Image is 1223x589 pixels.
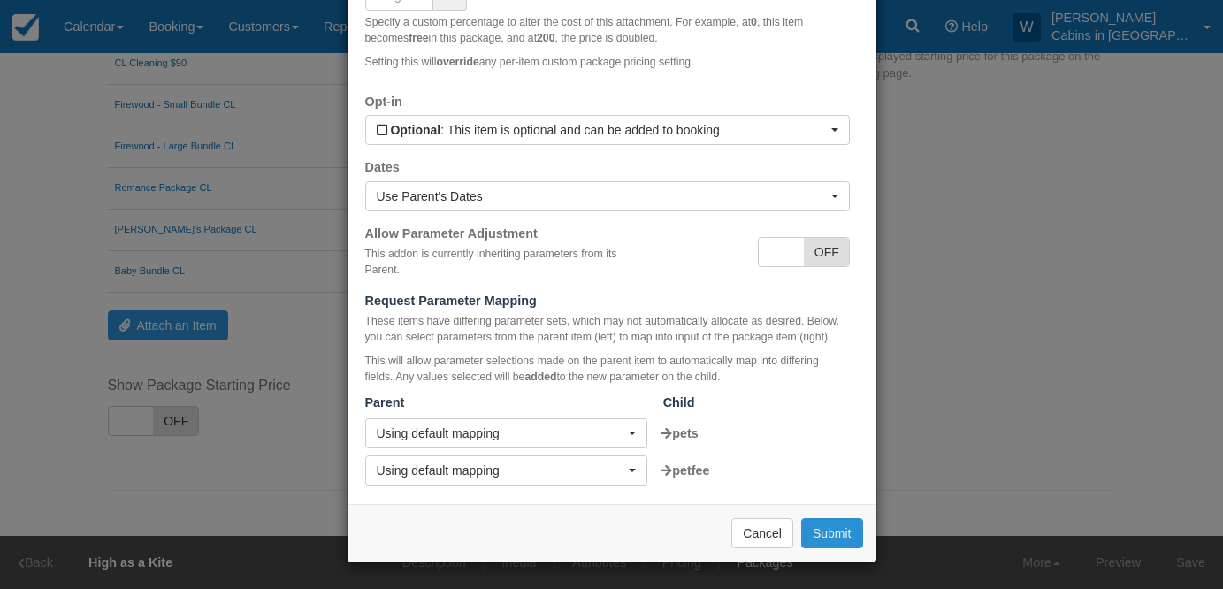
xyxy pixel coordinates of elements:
button: Using default mapping [365,418,648,448]
strong: Optional [390,123,440,137]
p: These items have differing parameter sets, which may not automatically allocate as desired. Below... [365,314,850,345]
button: Submit [801,518,863,548]
button: Use Parent's Dates [365,181,850,211]
p: Setting this will any per-item custom package pricing setting. [365,55,850,70]
button: Optional: This item is optional and can be added to booking [365,115,850,145]
strong: free [409,32,428,44]
span: Using default mapping [377,462,625,479]
strong: 200 [537,32,554,44]
p: Specify a custom percentage to alter the cost of this attachment. For example, at , this item bec... [365,15,850,46]
span: Use Parent's Dates [377,187,827,205]
label: petfee [647,462,849,480]
span: : This item is optional and can be added to booking [377,121,827,139]
strong: override [436,56,478,68]
button: Cancel [731,518,793,548]
strong: Child [650,394,863,412]
button: Using default mapping [365,455,648,486]
label: Opt-in [365,93,402,111]
label: pets [647,425,849,443]
span: OFF [804,238,849,266]
strong: Parent [352,394,650,412]
span: This addon is currently inheriting parameters from its Parent. [365,248,617,275]
p: This will allow parameter selections made on the parent item to automatically map into differing ... [365,354,850,385]
strong: 0 [751,16,757,28]
strong: added [524,371,556,383]
label: Dates [365,158,400,177]
label: Allow Parameter Adjustment [365,225,538,243]
span: Using default mapping [377,425,625,442]
strong: Request Parameter Mapping [365,294,537,308]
